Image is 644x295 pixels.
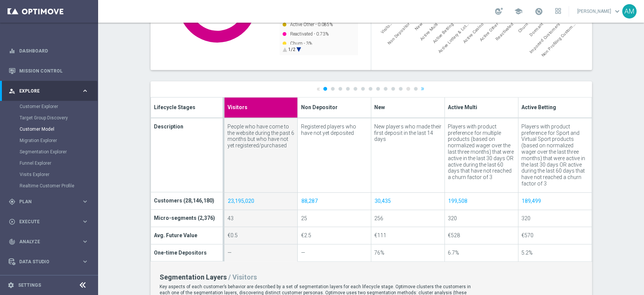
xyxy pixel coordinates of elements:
a: Customer Model [20,126,78,132]
i: gps_fixed [9,198,15,205]
button: person_search Explore keyboard_arrow_right [8,88,89,94]
div: €2.5 [301,232,368,239]
div: Execute [9,218,81,225]
text: Reactivated - 0.73% [290,31,329,37]
div: Funnel Explorer [20,158,97,169]
div: Registered players who have not yet deposited [301,124,368,136]
a: Target Group Discovery [20,115,78,121]
a: » [421,86,424,91]
i: keyboard_arrow_right [81,218,89,225]
i: keyboard_arrow_right [81,238,89,245]
span: school [514,7,523,15]
a: [PERSON_NAME]keyboard_arrow_down [576,6,622,17]
div: 25 [301,215,368,222]
span: Non Depositor [301,103,337,111]
div: Dashboard [9,41,89,61]
span: Reactivated [495,22,514,41]
div: €528 [448,232,515,239]
button: gps_fixed Plan keyboard_arrow_right [8,199,89,205]
div: People who have come to the website during the past 6 months but who have not yet registered/purc... [227,124,295,149]
span: Dormant [528,22,544,37]
span: Visitors [227,103,247,111]
text: Active Other - 0.085% [290,22,333,27]
div: Players with product preference for multiple products (based on normalized wager over the last th... [448,124,515,181]
div: Plan [9,198,81,205]
button: equalizer Dashboard [8,48,89,54]
a: 5 [354,87,357,91]
span: Active Other [479,22,499,42]
div: €570 [521,232,589,239]
button: track_changes Analyze keyboard_arrow_right [8,239,89,245]
a: Funnel Explorer [20,160,78,166]
a: 10 [391,87,395,91]
a: 1 [323,87,327,91]
i: person_search [9,88,15,94]
span: Data Studio [19,259,81,264]
button: Mission Control [8,68,89,74]
a: 6 [361,87,365,91]
a: Mission Control [19,61,89,81]
i: equalizer [9,48,15,54]
div: Migration Explorer [20,135,97,146]
span: Imported Customers [529,22,561,54]
div: Active Lottery & Lottery Online [437,22,470,54]
a: 23,195,020 [227,197,255,205]
div: Explore [9,88,81,94]
td: Description [151,118,223,192]
div: Target Group Discovery [20,112,97,124]
i: keyboard_arrow_right [81,258,89,265]
div: 320 [448,215,515,222]
i: keyboard_arrow_right [81,87,89,94]
span: Explore [19,89,81,93]
i: play_circle_outline [9,218,15,225]
div: Non Profiling Customer [540,22,576,58]
div: 6.7% [448,250,515,256]
div: Optibot [9,272,89,292]
a: 9 [384,87,387,91]
div: AM [622,4,636,19]
i: keyboard_arrow_right [81,198,89,205]
div: New players who made their first deposit in the last 14 days [374,124,441,142]
text: Churn - 3% [290,41,312,46]
span: Active Casino [462,22,484,44]
a: 88,287 [301,197,318,205]
text: 1/2 [288,47,295,52]
div: Segmentation Explorer [20,146,97,158]
span: New [374,103,385,111]
td: Avg. Future Value [151,227,223,244]
span: Active Betting [521,103,556,111]
div: — [227,250,295,256]
span: Lifecycle Stages [154,103,195,111]
button: Data Studio keyboard_arrow_right [8,259,89,265]
a: 30,435 [374,197,391,205]
div: Visits Explorer [20,169,97,180]
div: Data Studio [9,258,81,265]
div: 5.2% [521,250,589,256]
div: play_circle_outline Execute keyboard_arrow_right [8,219,89,225]
a: Migration Explorer [20,137,78,144]
div: €0.5 [227,232,295,239]
td: Customers (28,146,180) [151,192,223,210]
i: track_changes [9,238,15,245]
span: Visitors [380,22,393,35]
div: 43 [227,215,295,222]
span: Active Betting [432,22,454,44]
a: Customer Explorer [20,103,78,110]
div: Players with product preference for Sport and Virtual Sport products (based on normalized wager o... [521,124,589,187]
div: Analyze [9,238,81,245]
span: Non Depositor [387,22,411,46]
div: Mission Control [9,61,89,81]
a: 4 [346,87,350,91]
span: / Visitors [228,273,257,281]
a: 12 [406,87,410,91]
td: Micro-segments (2,376) [151,210,223,227]
a: Settings [18,283,41,287]
a: 8 [376,87,380,91]
span: Churn [517,22,529,34]
span: Segmentation Layers [160,273,227,281]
